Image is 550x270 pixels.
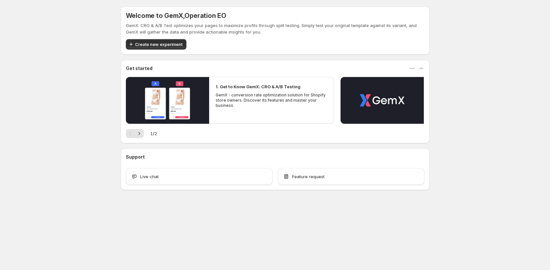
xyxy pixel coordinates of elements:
h2: 1. Get to Know GemX: CRO & A/B Testing [216,83,301,90]
p: GemX: CRO & A/B Test optimizes your pages to maximize profits through split testing. Simply test ... [126,22,424,35]
span: , Operation EO [183,12,226,20]
button: Next [135,129,144,138]
button: Play video [126,77,209,124]
span: Create new experiment [135,41,182,48]
p: GemX - conversion rate optimization solution for Shopify store owners. Discover its features and ... [216,92,328,108]
h3: Support [126,154,145,160]
h5: Welcome to GemX [126,12,226,20]
nav: Pagination [126,129,144,138]
span: 1 / 2 [150,130,157,137]
span: Live chat [140,173,159,180]
span: Feature request [292,173,325,180]
button: Create new experiment [126,39,186,50]
h3: Get started [126,65,153,72]
button: Play video [341,77,424,124]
